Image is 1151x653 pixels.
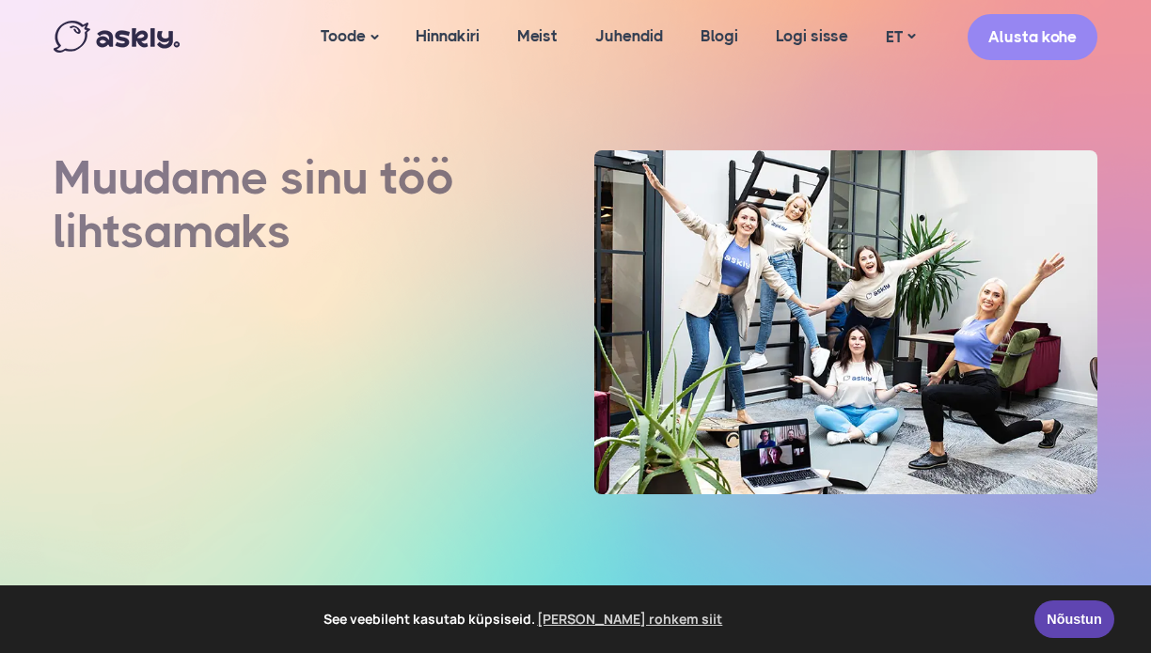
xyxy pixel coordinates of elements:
h1: Muudame sinu töö lihtsamaks [54,163,466,272]
a: Alusta kohe [968,14,1097,60]
p: Mugava veebipõhise ostukogemuse tagamine on meie jaoks prioriteet. Teame, kui tüütu võib olla suh... [54,295,466,391]
p: Selleks oleme loonud Askly chat’i, et [PERSON_NAME] veebis klienditoe taset kõrgemale. [54,400,466,448]
img: Askly [54,21,180,53]
a: ET [867,23,934,51]
span: See veebileht kasutab küpsiseid. [27,605,1021,633]
a: Nõustun [1034,600,1114,638]
a: learn more about cookies [535,605,726,633]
